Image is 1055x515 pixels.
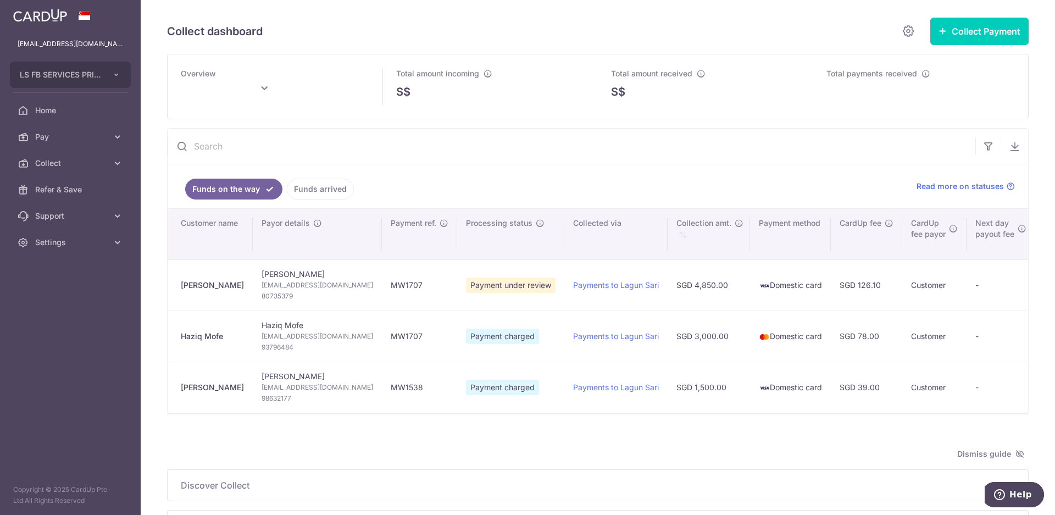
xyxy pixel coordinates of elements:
[181,280,244,291] div: [PERSON_NAME]
[831,311,902,362] td: SGD 78.00
[25,8,47,18] span: Help
[262,382,373,393] span: [EMAIL_ADDRESS][DOMAIN_NAME]
[676,218,731,229] span: Collection amt.
[168,129,975,164] input: Search
[185,179,282,200] a: Funds on the way
[750,209,831,259] th: Payment method
[382,259,457,311] td: MW1707
[466,278,556,293] span: Payment under review
[167,23,263,40] h5: Collect dashboard
[253,259,382,311] td: [PERSON_NAME]
[750,362,831,413] td: Domestic card
[262,393,373,404] span: 98632177
[466,218,532,229] span: Processing status
[13,9,67,22] img: CardUp
[668,362,750,413] td: SGD 1,500.00
[253,209,382,259] th: Payor details
[750,259,831,311] td: Domestic card
[262,331,373,342] span: [EMAIL_ADDRESS][DOMAIN_NAME]
[902,362,967,413] td: Customer
[181,331,244,342] div: Haziq Mofe
[181,479,1002,492] span: Discover Collect
[35,105,108,116] span: Home
[10,62,131,88] button: LS FB SERVICES PRIVATE LIMITED
[573,331,659,341] a: Payments to Lagun Sari
[840,218,881,229] span: CardUp fee
[957,447,1024,461] span: Dismiss guide
[831,362,902,413] td: SGD 39.00
[611,69,692,78] span: Total amount received
[668,311,750,362] td: SGD 3,000.00
[35,131,108,142] span: Pay
[181,382,244,393] div: [PERSON_NAME]
[831,209,902,259] th: CardUp fee
[759,383,770,394] img: visa-sm-192604c4577d2d35970c8ed26b86981c2741ebd56154ab54ad91a526f0f24972.png
[20,69,101,80] span: LS FB SERVICES PRIVATE LIMITED
[573,280,659,290] a: Payments to Lagun Sari
[35,184,108,195] span: Refer & Save
[262,342,373,353] span: 93796484
[967,209,1035,259] th: Next daypayout fee
[564,209,668,259] th: Collected via
[967,259,1035,311] td: -
[262,218,310,229] span: Payor details
[668,259,750,311] td: SGD 4,850.00
[35,237,108,248] span: Settings
[253,311,382,362] td: Haziq Mofe
[917,181,1004,192] span: Read more on statuses
[262,291,373,302] span: 80735379
[750,311,831,362] td: Domestic card
[759,280,770,291] img: visa-sm-192604c4577d2d35970c8ed26b86981c2741ebd56154ab54ad91a526f0f24972.png
[262,280,373,291] span: [EMAIL_ADDRESS][DOMAIN_NAME]
[917,181,1015,192] a: Read more on statuses
[967,362,1035,413] td: -
[985,482,1044,510] iframe: Opens a widget where you can find more information
[396,84,410,100] span: S$
[35,211,108,221] span: Support
[831,259,902,311] td: SGD 126.10
[391,218,436,229] span: Payment ref.
[382,362,457,413] td: MW1538
[396,69,479,78] span: Total amount incoming
[466,329,539,344] span: Payment charged
[967,311,1035,362] td: -
[975,218,1014,240] span: Next day payout fee
[168,209,253,259] th: Customer name
[287,179,354,200] a: Funds arrived
[911,218,946,240] span: CardUp fee payor
[382,209,457,259] th: Payment ref.
[382,311,457,362] td: MW1707
[573,383,659,392] a: Payments to Lagun Sari
[902,259,967,311] td: Customer
[826,69,917,78] span: Total payments received
[35,158,108,169] span: Collect
[759,331,770,342] img: mastercard-sm-87a3fd1e0bddd137fecb07648320f44c262e2538e7db6024463105ddbc961eb2.png
[902,209,967,259] th: CardUpfee payor
[457,209,564,259] th: Processing status
[181,69,216,78] span: Overview
[18,38,123,49] p: [EMAIL_ADDRESS][DOMAIN_NAME]
[668,209,750,259] th: Collection amt. : activate to sort column ascending
[253,362,382,413] td: [PERSON_NAME]
[181,479,1015,492] p: Discover Collect
[466,380,539,395] span: Payment charged
[902,311,967,362] td: Customer
[930,18,1029,45] button: Collect Payment
[611,84,625,100] span: S$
